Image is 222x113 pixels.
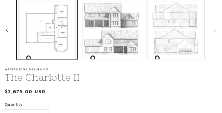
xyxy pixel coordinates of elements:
[5,71,217,84] h1: The Charlotte II
[5,102,142,108] label: Quantity
[5,68,217,71] p: Watersedge Design Co
[208,23,222,37] button: Slide right
[5,88,46,96] span: $2,675.00 USD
